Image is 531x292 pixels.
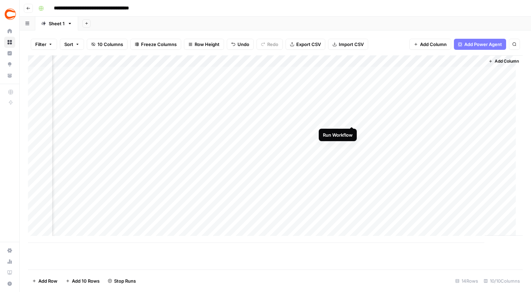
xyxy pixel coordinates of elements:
button: Add 10 Rows [62,275,104,286]
button: Add Column [486,57,522,66]
button: Add Power Agent [454,39,506,50]
span: Filter [35,41,46,48]
a: Opportunities [4,59,15,70]
button: Help + Support [4,278,15,289]
span: Row Height [195,41,220,48]
span: Redo [267,41,278,48]
button: Add Column [409,39,451,50]
a: Settings [4,245,15,256]
span: Export CSV [296,41,321,48]
button: Export CSV [286,39,325,50]
button: Import CSV [328,39,368,50]
span: Import CSV [339,41,364,48]
span: Undo [237,41,249,48]
div: 14 Rows [453,275,481,286]
span: Add Row [38,277,57,284]
a: Sheet 1 [35,17,78,30]
span: Sort [64,41,73,48]
button: Undo [227,39,254,50]
span: Add 10 Rows [72,277,100,284]
a: Home [4,26,15,37]
button: Add Row [28,275,62,286]
a: Browse [4,37,15,48]
a: Usage [4,256,15,267]
a: Your Data [4,70,15,81]
button: Freeze Columns [130,39,181,50]
button: Sort [60,39,84,50]
a: Insights [4,48,15,59]
button: Filter [31,39,57,50]
button: 10 Columns [87,39,128,50]
span: Add Column [420,41,447,48]
a: Learning Hub [4,267,15,278]
div: 10/10 Columns [481,275,523,286]
button: Row Height [184,39,224,50]
button: Workspace: Covers [4,6,15,23]
button: Redo [257,39,283,50]
button: Stop Runs [104,275,140,286]
img: Covers Logo [4,8,17,20]
span: 10 Columns [97,41,123,48]
div: Sheet 1 [49,20,65,27]
div: Run Workflow [323,131,353,138]
span: Stop Runs [114,277,136,284]
span: Freeze Columns [141,41,177,48]
span: Add Power Agent [464,41,502,48]
span: Add Column [495,58,519,64]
